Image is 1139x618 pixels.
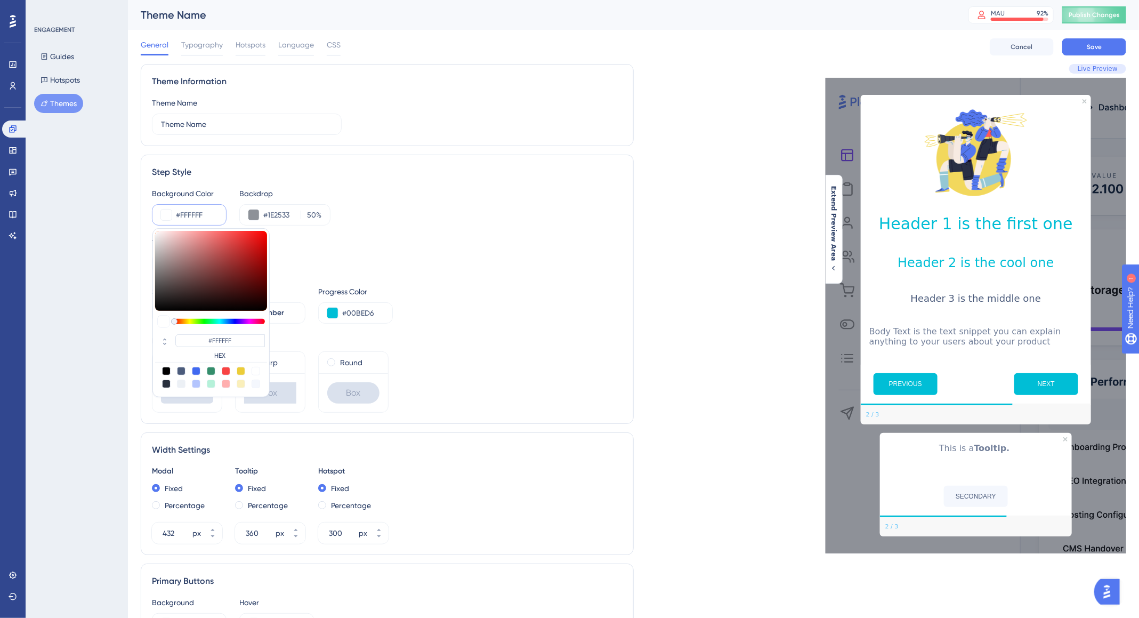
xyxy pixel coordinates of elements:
[1062,6,1126,23] button: Publish Changes
[152,285,305,298] div: Step Progress Indicator
[829,186,838,261] span: Extend Preview Area
[239,596,314,609] div: Hover
[152,575,623,588] div: Primary Buttons
[203,533,222,544] button: px
[257,307,284,319] span: Number
[923,99,1029,206] img: Modal Media
[152,75,623,88] div: Theme Information
[152,166,623,179] div: Step Style
[152,187,227,200] div: Background Color
[244,382,296,404] div: Box
[869,214,1083,233] h1: Header 1 is the first one
[203,523,222,533] button: px
[248,482,266,495] label: Fixed
[74,5,77,14] div: 1
[165,482,183,495] label: Fixed
[1069,11,1120,19] span: Publish Changes
[152,596,227,609] div: Background
[869,255,1083,270] h2: Header 2 is the cool one
[1094,576,1126,608] iframe: UserGuiding AI Assistant Launcher
[318,285,393,298] div: Progress Color
[327,38,341,51] span: CSS
[340,356,362,369] label: Round
[974,443,1010,453] b: Tooltip.
[286,523,305,533] button: px
[869,326,1083,347] p: Body Text is the text snippet you can explain anything to your users about your product
[192,527,201,540] div: px
[327,382,379,404] div: Box
[329,527,357,540] input: px
[152,465,222,478] div: Modal
[1037,9,1048,18] div: 92 %
[152,236,623,249] div: Tooltip Highlight Box
[175,351,265,360] label: HEX
[880,517,1072,536] div: Footer
[885,523,899,531] div: Step 2 of 3
[152,97,197,109] div: Theme Name
[236,38,265,51] span: Hotspots
[359,527,367,540] div: px
[825,186,842,272] button: Extend Preview Area
[301,208,321,221] label: %
[874,373,938,395] button: Previous
[1062,38,1126,55] button: Save
[1087,43,1102,51] span: Save
[246,527,273,540] input: px
[152,444,623,456] div: Width Settings
[248,499,288,512] label: Percentage
[369,523,389,533] button: px
[991,9,1005,18] div: MAU
[34,94,83,113] button: Themes
[34,70,86,90] button: Hotspots
[888,442,1063,455] p: This is a
[239,187,330,200] div: Backdrop
[165,499,205,512] label: Percentage
[276,527,284,540] div: px
[181,38,223,51] span: Typography
[25,3,67,15] span: Need Help?
[331,482,349,495] label: Fixed
[304,208,316,221] input: %
[369,533,389,544] button: px
[163,527,190,540] input: px
[990,38,1054,55] button: Cancel
[318,465,389,478] div: Hotspot
[861,405,1091,424] div: Footer
[1011,43,1033,51] span: Cancel
[286,533,305,544] button: px
[1014,373,1078,395] button: Next
[161,118,333,130] input: Theme Name
[331,499,371,512] label: Percentage
[141,38,168,51] span: General
[866,411,879,419] div: Step 2 of 3
[1078,65,1118,73] span: Live Preview
[235,465,305,478] div: Tooltip
[869,293,1083,304] h3: Header 3 is the middle one
[141,7,942,22] div: Theme Name
[1063,437,1068,442] div: Close Preview
[34,47,80,66] button: Guides
[152,334,623,347] div: Box Roundness
[278,38,314,51] span: Language
[1083,99,1087,103] div: Close Preview
[34,26,75,34] div: ENGAGEMENT
[944,486,1008,507] button: SECONDARY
